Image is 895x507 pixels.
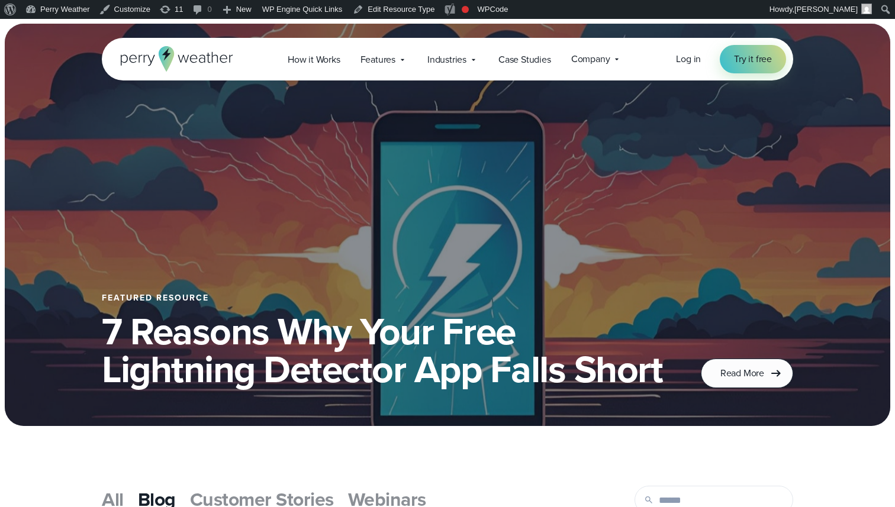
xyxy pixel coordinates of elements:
[701,359,793,388] a: Read More
[462,6,469,13] div: Focus keyphrase not set
[498,53,551,67] span: Case Studies
[571,52,610,66] span: Company
[288,53,340,67] span: How it Works
[720,366,764,380] span: Read More
[102,293,672,303] div: Featured Resource
[794,5,858,14] span: [PERSON_NAME]
[360,53,395,67] span: Features
[278,47,350,72] a: How it Works
[734,52,772,66] span: Try it free
[676,52,701,66] a: Log in
[720,45,786,73] a: Try it free
[102,312,672,388] h1: 7 Reasons Why Your Free Lightning Detector App Falls Short
[488,47,561,72] a: Case Studies
[427,53,466,67] span: Industries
